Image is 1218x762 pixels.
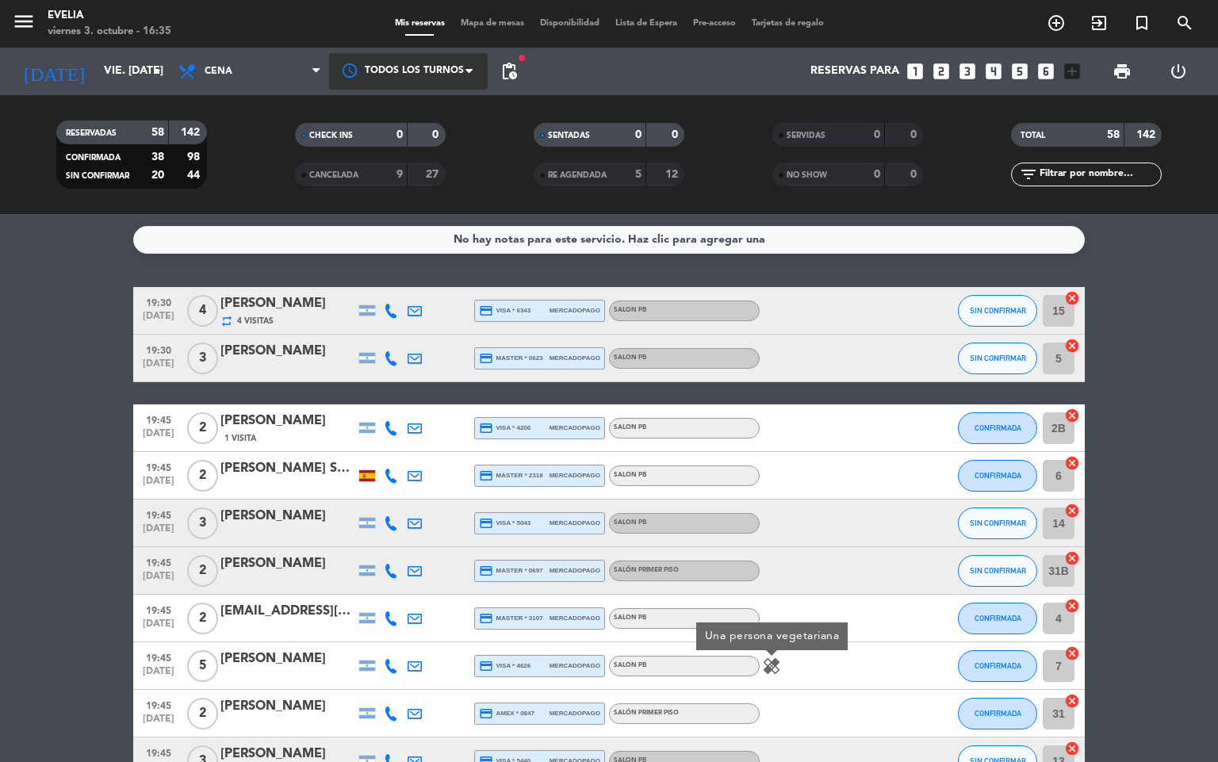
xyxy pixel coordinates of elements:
span: CHECK INS [309,132,353,140]
i: credit_card [479,516,493,530]
i: cancel [1064,338,1080,354]
strong: 58 [151,127,164,138]
i: add_circle_outline [1047,13,1066,33]
div: Una persona vegetariana [696,622,848,650]
span: SALON PB [614,354,646,361]
strong: 0 [874,169,880,180]
span: Cena [205,66,232,77]
strong: 44 [187,170,203,181]
span: master * 0697 [479,564,543,578]
strong: 12 [665,169,681,180]
span: [DATE] [139,311,178,329]
span: mercadopago [550,708,600,718]
span: [DATE] [139,476,178,494]
span: 2 [187,460,218,492]
span: SALÓN PRIMER PISO [614,710,679,716]
span: SIN CONFIRMAR [970,519,1026,527]
i: looks_two [931,61,952,82]
i: credit_card [479,351,493,366]
i: arrow_drop_down [147,62,167,81]
span: Mapa de mesas [453,19,532,28]
span: 19:45 [139,553,178,571]
i: add_box [1062,61,1082,82]
i: credit_card [479,564,493,578]
span: CONFIRMADA [975,709,1021,718]
i: credit_card [479,469,493,483]
span: CONFIRMADA [975,661,1021,670]
span: SERVIDAS [787,132,825,140]
span: mercadopago [550,423,600,433]
span: mercadopago [550,661,600,671]
strong: 0 [672,129,681,140]
span: 19:45 [139,743,178,761]
i: cancel [1064,693,1080,709]
i: credit_card [479,421,493,435]
span: SALON PB [614,615,646,621]
span: print [1113,62,1132,81]
span: 3 [187,507,218,539]
span: [DATE] [139,618,178,637]
span: [DATE] [139,523,178,542]
i: looks_6 [1036,61,1056,82]
button: CONFIRMADA [958,603,1037,634]
span: 19:45 [139,410,178,428]
button: SIN CONFIRMAR [958,343,1037,374]
strong: 0 [874,129,880,140]
div: LOG OUT [1150,48,1206,95]
span: visa * 4206 [479,421,530,435]
span: 19:45 [139,648,178,666]
button: SIN CONFIRMAR [958,507,1037,539]
span: fiber_manual_record [517,53,527,63]
i: exit_to_app [1090,13,1109,33]
span: 2 [187,412,218,444]
span: 19:30 [139,293,178,311]
div: viernes 3. octubre - 16:35 [48,24,171,40]
i: repeat [220,315,233,327]
span: 19:30 [139,340,178,358]
i: cancel [1064,408,1080,423]
strong: 142 [181,127,203,138]
button: SIN CONFIRMAR [958,295,1037,327]
span: 4 Visitas [237,315,274,327]
strong: 58 [1107,129,1120,140]
span: amex * 0847 [479,706,534,721]
div: [PERSON_NAME] [220,411,355,431]
i: menu [12,10,36,33]
span: 5 [187,650,218,682]
span: 1 Visita [224,432,256,445]
span: mercadopago [550,470,600,481]
span: 3 [187,343,218,374]
i: cancel [1064,598,1080,614]
button: CONFIRMADA [958,412,1037,444]
div: [PERSON_NAME] [220,341,355,362]
button: CONFIRMADA [958,460,1037,492]
span: visa * 5043 [479,516,530,530]
strong: 0 [635,129,642,140]
strong: 142 [1136,129,1159,140]
span: NO SHOW [787,171,827,179]
strong: 20 [151,170,164,181]
button: menu [12,10,36,39]
button: CONFIRMADA [958,698,1037,729]
i: credit_card [479,659,493,673]
i: looks_3 [957,61,978,82]
button: SIN CONFIRMAR [958,555,1037,587]
span: 4 [187,295,218,327]
div: [PERSON_NAME] [220,293,355,314]
span: 2 [187,603,218,634]
span: mercadopago [550,518,600,528]
strong: 0 [910,169,920,180]
span: Tarjetas de regalo [744,19,832,28]
i: credit_card [479,611,493,626]
i: credit_card [479,304,493,318]
span: SIN CONFIRMAR [970,306,1026,315]
div: [PERSON_NAME] [220,506,355,527]
span: CONFIRMADA [975,423,1021,432]
span: master * 0623 [479,351,543,366]
span: RESERVADAS [66,129,117,137]
span: [DATE] [139,428,178,446]
strong: 27 [426,169,442,180]
span: pending_actions [500,62,519,81]
span: 2 [187,698,218,729]
span: RE AGENDADA [548,171,607,179]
